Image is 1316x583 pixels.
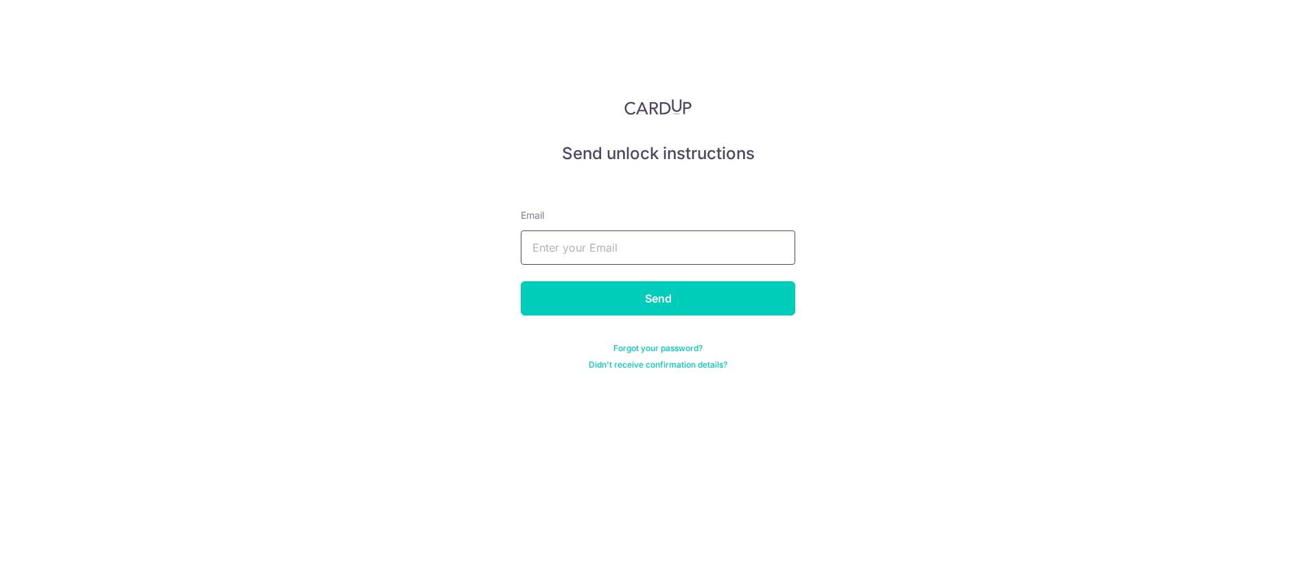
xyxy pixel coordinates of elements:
[613,343,703,354] a: Forgot your password?
[521,281,795,316] input: Send
[624,99,692,115] img: CardUp Logo
[521,209,544,221] span: translation missing: en.devise.label.Email
[521,143,795,165] h5: Send unlock instructions
[589,359,727,370] a: Didn't receive confirmation details?
[521,230,795,265] input: Enter your Email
